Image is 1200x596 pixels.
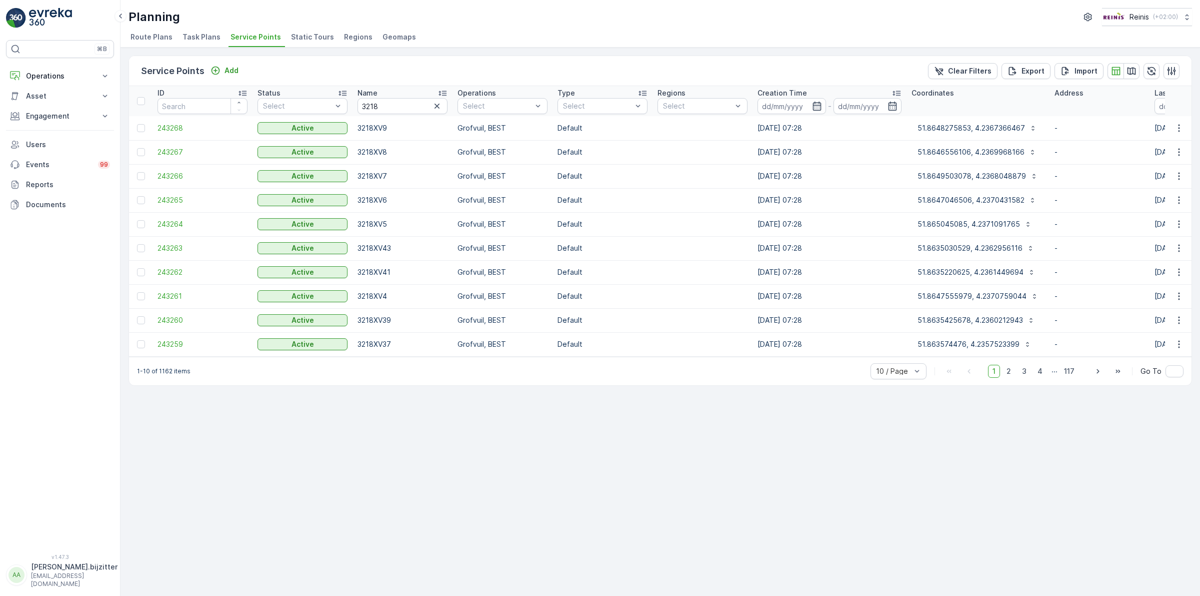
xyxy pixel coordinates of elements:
[137,148,145,156] div: Toggle Row Selected
[31,572,117,588] p: [EMAIL_ADDRESS][DOMAIN_NAME]
[452,140,552,164] td: Grofvuil, BEST
[752,212,906,236] td: [DATE] 07:28
[1051,365,1057,378] p: ...
[257,314,347,326] button: Active
[1002,365,1015,378] span: 2
[26,140,110,150] p: Users
[911,216,1038,232] button: 51.865045085, 4.2371091765
[917,219,1020,229] p: 51.865045085, 4.2371091765
[257,88,280,98] p: Status
[911,312,1041,328] button: 51.8635425678, 4.2360212943
[917,123,1025,133] p: 51.8648275853, 4.2367366467
[911,120,1043,136] button: 51.8648275853, 4.2367366467
[1140,366,1161,376] span: Go To
[157,243,247,253] a: 243263
[157,195,247,205] a: 243265
[128,9,180,25] p: Planning
[917,195,1024,205] p: 51.8647046506, 4.2370431582
[1049,284,1149,308] td: -
[141,64,204,78] p: Service Points
[137,340,145,348] div: Toggle Row Selected
[752,140,906,164] td: [DATE] 07:28
[26,91,94,101] p: Asset
[357,88,377,98] p: Name
[452,188,552,212] td: Grofvuil, BEST
[552,260,652,284] td: Default
[291,315,314,325] p: Active
[257,122,347,134] button: Active
[257,146,347,158] button: Active
[137,268,145,276] div: Toggle Row Selected
[917,147,1024,157] p: 51.8646556106, 4.2369968166
[137,292,145,300] div: Toggle Row Selected
[352,140,452,164] td: 3218XV8
[552,308,652,332] td: Default
[137,172,145,180] div: Toggle Row Selected
[917,291,1026,301] p: 51.8647555979, 4.2370759044
[911,264,1041,280] button: 51.8635220625, 4.2361449694
[6,66,114,86] button: Operations
[257,170,347,182] button: Active
[1017,365,1031,378] span: 3
[917,315,1023,325] p: 51.8635425678, 4.2360212943
[157,315,247,325] a: 243260
[352,332,452,356] td: 3218XV37
[1049,260,1149,284] td: -
[157,88,164,98] p: ID
[157,267,247,277] a: 243262
[917,171,1026,181] p: 51.8649503078, 4.2368048879
[752,164,906,188] td: [DATE] 07:28
[752,308,906,332] td: [DATE] 07:28
[6,195,114,215] a: Documents
[563,101,632,111] p: Select
[382,32,416,42] span: Geomaps
[452,212,552,236] td: Grofvuil, BEST
[552,284,652,308] td: Default
[911,88,954,98] p: Coordinates
[552,188,652,212] td: Default
[29,8,72,28] img: logo_light-DOdMpM7g.png
[257,338,347,350] button: Active
[1049,332,1149,356] td: -
[157,171,247,181] a: 243266
[291,267,314,277] p: Active
[352,284,452,308] td: 3218XV4
[552,164,652,188] td: Default
[928,63,997,79] button: Clear Filters
[97,45,107,53] p: ⌘B
[1054,88,1083,98] p: Address
[1049,212,1149,236] td: -
[291,243,314,253] p: Active
[100,161,108,169] p: 99
[263,101,332,111] p: Select
[257,242,347,254] button: Active
[1001,63,1050,79] button: Export
[352,260,452,284] td: 3218XV41
[157,291,247,301] span: 243261
[157,339,247,349] a: 243259
[291,195,314,205] p: Active
[552,212,652,236] td: Default
[6,106,114,126] button: Engagement
[752,332,906,356] td: [DATE] 07:28
[224,66,238,76] p: Add
[6,175,114,195] a: Reports
[26,111,94,121] p: Engagement
[752,260,906,284] td: [DATE] 07:28
[157,147,247,157] a: 243267
[6,554,114,560] span: v 1.47.3
[157,123,247,133] a: 243268
[344,32,372,42] span: Regions
[1049,140,1149,164] td: -
[911,192,1042,208] button: 51.8647046506, 4.2370431582
[988,365,1000,378] span: 1
[1049,308,1149,332] td: -
[26,200,110,210] p: Documents
[911,336,1037,352] button: 51.863574476, 4.2357523399
[137,367,190,375] p: 1-10 of 1162 items
[757,98,826,114] input: dd/mm/yyyy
